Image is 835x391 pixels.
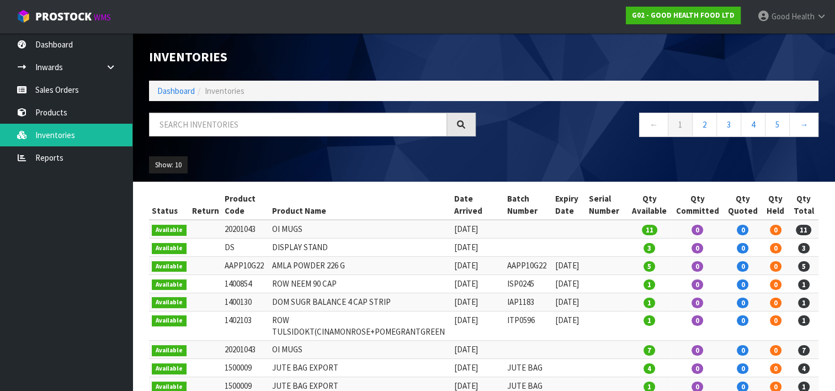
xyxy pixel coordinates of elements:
span: 0 [770,298,781,308]
span: 0 [770,363,781,374]
th: Date Arrived [451,190,504,220]
td: 1402103 [222,311,269,341]
td: [DATE] [451,220,504,238]
td: DOM SUGR BALANCE 4 CAP STRIP [269,293,452,311]
th: Qty Quoted [724,190,762,220]
td: [DATE] [451,341,504,359]
input: Search inventories [149,113,447,136]
td: 20201043 [222,220,269,238]
td: ISP0245 [504,274,552,293]
a: 4 [741,113,765,136]
span: 3 [643,243,655,253]
td: AAPP10G22 [222,257,269,275]
strong: G02 - GOOD HEALTH FOOD LTD [632,10,735,20]
td: [DATE] [451,274,504,293]
a: 1 [668,113,693,136]
th: Product Name [269,190,452,220]
a: Dashboard [157,86,195,96]
h1: Inventories [149,50,476,64]
span: 3 [798,243,810,253]
nav: Page navigation [492,113,819,140]
td: 1500009 [222,359,269,377]
span: Available [152,261,187,272]
span: 4 [643,363,655,374]
td: ITP0596 [504,311,552,341]
span: 0 [737,298,748,308]
td: 1400130 [222,293,269,311]
span: Good [772,11,790,22]
span: 0 [692,261,703,272]
span: 1 [798,279,810,290]
a: ← [639,113,668,136]
th: Batch Number [504,190,552,220]
td: 20201043 [222,341,269,359]
td: JUTE BAG EXPORT [269,359,452,377]
th: Expiry Date [552,190,586,220]
td: AMLA POWDER 226 G [269,257,452,275]
td: DISPLAY STAND [269,239,452,257]
a: 2 [692,113,717,136]
span: 0 [692,225,703,235]
span: [DATE] [555,260,579,271]
span: 0 [770,315,781,326]
span: 1 [798,298,810,308]
td: [DATE] [451,293,504,311]
th: Qty Available [627,190,671,220]
span: 0 [770,279,781,290]
span: 0 [692,298,703,308]
td: [DATE] [451,311,504,341]
span: [DATE] [555,297,579,307]
td: OI MUGS [269,341,452,359]
button: Show: 10 [149,156,188,174]
span: 0 [692,279,703,290]
td: IAP1183 [504,293,552,311]
td: [DATE] [451,257,504,275]
td: ROW NEEM 90 CAP [269,274,452,293]
th: Return [189,190,222,220]
span: 7 [798,345,810,356]
span: 0 [770,225,781,235]
td: 1400854 [222,274,269,293]
span: Available [152,297,187,308]
span: 0 [692,315,703,326]
span: 0 [692,345,703,356]
th: Qty Committed [671,190,723,220]
span: Available [152,225,187,236]
img: cube-alt.png [17,9,30,23]
span: Inventories [205,86,244,96]
span: 0 [737,225,748,235]
span: 4 [798,363,810,374]
span: 0 [737,363,748,374]
span: 1 [643,298,655,308]
span: 7 [643,345,655,356]
td: ROW TULSIDOKT(CINAMONROSE+POMEGRANTGREEN [269,311,452,341]
span: 0 [737,345,748,356]
span: Health [791,11,815,22]
span: 11 [642,225,657,235]
td: DS [222,239,269,257]
td: [DATE] [451,239,504,257]
span: ProStock [35,9,92,24]
span: Available [152,279,187,290]
span: Available [152,345,187,356]
span: [DATE] [555,278,579,289]
td: JUTE BAG [504,359,552,377]
th: Serial Number [586,190,627,220]
span: 0 [737,243,748,253]
span: 0 [770,261,781,272]
span: Available [152,315,187,326]
a: 3 [716,113,741,136]
span: 1 [798,315,810,326]
span: Available [152,363,187,374]
th: Qty Held [762,190,789,220]
a: 5 [765,113,790,136]
span: 1 [643,279,655,290]
span: 0 [770,243,781,253]
span: 0 [770,345,781,356]
span: 11 [796,225,811,235]
span: 0 [737,315,748,326]
td: OI MUGS [269,220,452,238]
span: 0 [737,279,748,290]
th: Status [149,190,189,220]
span: 5 [798,261,810,272]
